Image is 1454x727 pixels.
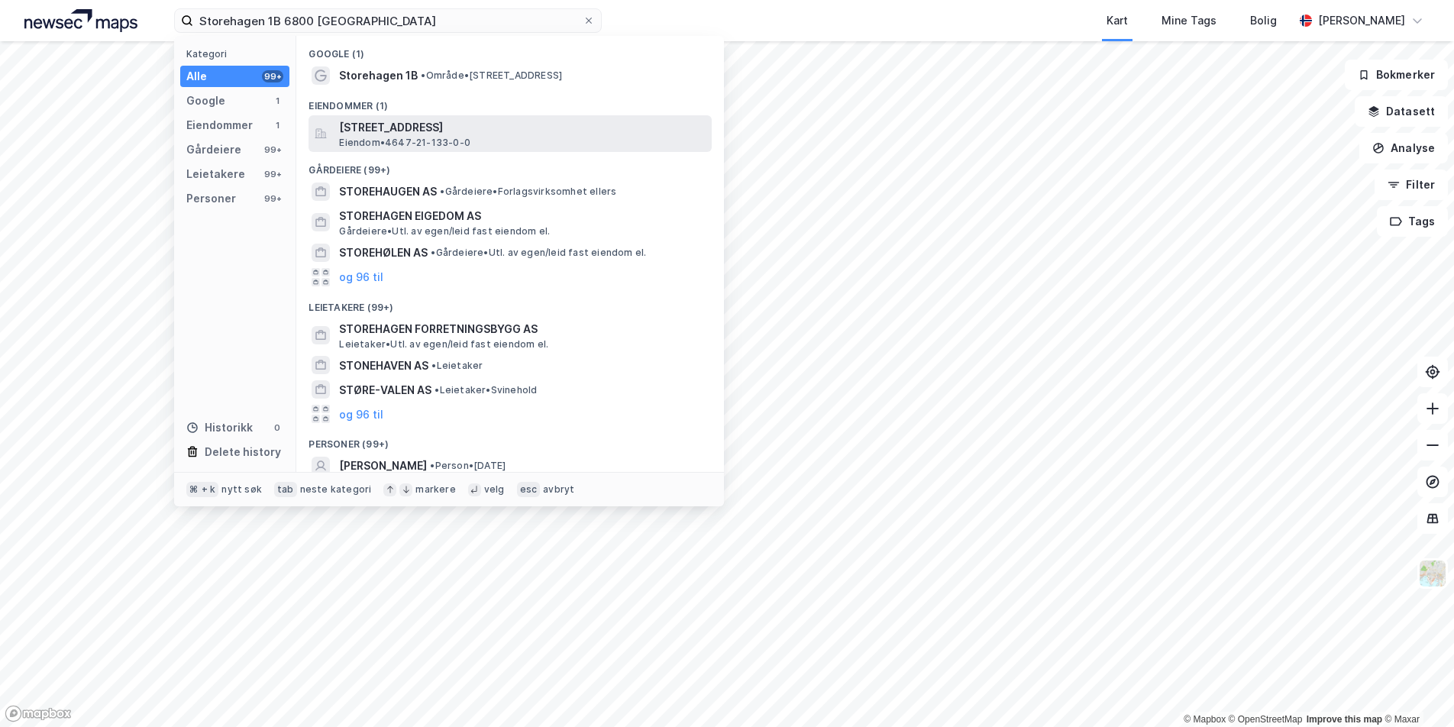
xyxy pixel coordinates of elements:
div: Alle [186,67,207,86]
div: 99+ [262,70,283,82]
span: STOREHAGEN EIGEDOM AS [339,207,706,225]
span: Storehagen 1B [339,66,418,85]
button: Tags [1377,206,1448,237]
span: Person • [DATE] [430,460,506,472]
span: • [431,247,435,258]
span: Område • [STREET_ADDRESS] [421,69,562,82]
a: OpenStreetMap [1229,714,1303,725]
div: 1 [271,119,283,131]
div: Kart [1107,11,1128,30]
span: STONEHAVEN AS [339,357,428,375]
button: og 96 til [339,405,383,423]
div: avbryt [543,483,574,496]
div: Eiendommer (1) [296,88,724,115]
span: • [421,69,425,81]
button: Analyse [1359,133,1448,163]
div: Gårdeiere (99+) [296,152,724,179]
a: Mapbox [1184,714,1226,725]
div: markere [415,483,455,496]
span: • [430,460,435,471]
div: 1 [271,95,283,107]
div: Personer (99+) [296,426,724,454]
span: [STREET_ADDRESS] [339,118,706,137]
div: Kontrollprogram for chat [1378,654,1454,727]
div: Personer [186,189,236,208]
div: esc [517,482,541,497]
img: Z [1418,559,1447,588]
span: • [431,360,436,371]
div: nytt søk [221,483,262,496]
div: Gårdeiere [186,141,241,159]
span: STOREHØLEN AS [339,244,428,262]
div: Delete history [205,443,281,461]
div: 0 [271,422,283,434]
div: ⌘ + k [186,482,218,497]
span: Leietaker [431,360,483,372]
button: Datasett [1355,96,1448,127]
div: Google [186,92,225,110]
div: velg [484,483,505,496]
div: tab [274,482,297,497]
span: [PERSON_NAME] [339,457,427,475]
span: Gårdeiere • Forlagsvirksomhet ellers [440,186,616,198]
span: STØRE-VALEN AS [339,381,431,399]
input: Søk på adresse, matrikkel, gårdeiere, leietakere eller personer [193,9,583,32]
button: Bokmerker [1345,60,1448,90]
button: Filter [1375,170,1448,200]
span: • [435,384,439,396]
div: Bolig [1250,11,1277,30]
div: Historikk [186,418,253,437]
div: Mine Tags [1162,11,1217,30]
span: Eiendom • 4647-21-133-0-0 [339,137,470,149]
span: STOREHAUGEN AS [339,183,437,201]
div: 99+ [262,144,283,156]
span: Gårdeiere • Utl. av egen/leid fast eiendom el. [339,225,550,237]
span: Gårdeiere • Utl. av egen/leid fast eiendom el. [431,247,646,259]
span: STOREHAGEN FORRETNINGSBYGG AS [339,320,706,338]
div: Kategori [186,48,289,60]
a: Improve this map [1307,714,1382,725]
div: 99+ [262,168,283,180]
iframe: Chat Widget [1378,654,1454,727]
span: Leietaker • Svinehold [435,384,537,396]
button: og 96 til [339,268,383,286]
a: Mapbox homepage [5,705,72,722]
div: Google (1) [296,36,724,63]
img: logo.a4113a55bc3d86da70a041830d287a7e.svg [24,9,137,32]
div: 99+ [262,192,283,205]
div: Eiendommer [186,116,253,134]
span: • [440,186,444,197]
div: neste kategori [300,483,372,496]
span: Leietaker • Utl. av egen/leid fast eiendom el. [339,338,548,351]
div: Leietakere [186,165,245,183]
div: Leietakere (99+) [296,289,724,317]
div: [PERSON_NAME] [1318,11,1405,30]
